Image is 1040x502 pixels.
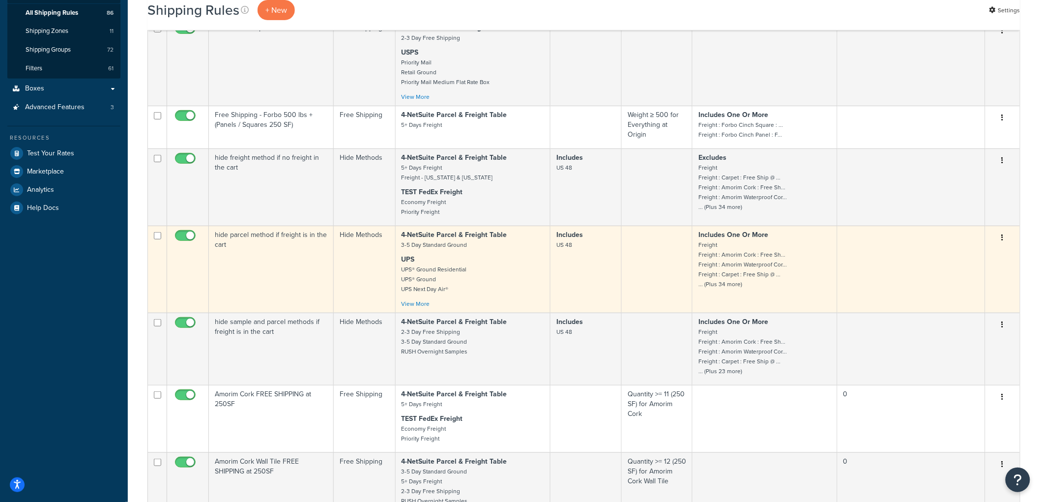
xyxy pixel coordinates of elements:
[402,299,430,308] a: View More
[556,152,583,163] strong: Includes
[698,230,768,240] strong: Includes One Or More
[25,85,44,93] span: Boxes
[622,385,693,452] td: Quantity >= 11 (250 SF) for Amorim Cork
[402,389,507,399] strong: 4-NetSuite Parcel & Freight Table
[556,163,572,172] small: US 48
[7,80,120,98] a: Boxes
[402,254,415,265] strong: UPS
[402,413,463,424] strong: TEST FedEx Freight
[7,98,120,117] a: Advanced Features 3
[110,27,114,35] span: 11
[27,149,74,158] span: Test Your Rates
[209,226,334,313] td: hide parcel method if freight is in the cart
[25,103,85,112] span: Advanced Features
[7,41,120,59] li: Shipping Groups
[622,106,693,148] td: Weight ≥ 500 for Everything at Origin
[402,198,446,216] small: Economy Freight Priority Freight
[27,186,54,194] span: Analytics
[209,19,334,106] td: FREE - All Samples
[334,106,396,148] td: Free Shipping
[7,163,120,180] a: Marketplace
[402,92,430,101] a: View More
[147,0,239,20] h1: Shipping Rules
[402,230,507,240] strong: 4-NetSuite Parcel & Freight Table
[7,4,120,22] li: All Shipping Rules
[7,22,120,40] li: Shipping Zones
[111,103,114,112] span: 3
[402,47,419,58] strong: USPS
[334,19,396,106] td: Free Shipping
[7,59,120,78] li: Filters
[402,163,493,182] small: 5+ Days Freight Freight - [US_STATE] & [US_STATE]
[402,58,490,87] small: Priority Mail Retail Ground Priority Mail Medium Flat Rate Box
[7,41,120,59] a: Shipping Groups 72
[7,22,120,40] a: Shipping Zones 11
[402,400,442,409] small: 5+ Days Freight
[209,385,334,452] td: Amorim Cork FREE SHIPPING at 250SF
[698,240,787,289] small: Freight Freight : Amorim Cork : Free Sh... Freight : Amorim Waterproof Cor... Freight : Carpet : ...
[334,313,396,385] td: Hide Methods
[7,181,120,199] a: Analytics
[698,120,783,139] small: Freight : Forbo Cinch Square : ... Freight : Forbo Cinch Panel : F...
[402,424,446,443] small: Economy Freight Priority Freight
[26,27,68,35] span: Shipping Zones
[7,145,120,162] a: Test Your Rates
[7,199,120,217] a: Help Docs
[402,33,461,42] small: 2-3 Day Free Shipping
[107,46,114,54] span: 72
[698,327,787,376] small: Freight Freight : Amorim Cork : Free Sh... Freight : Amorim Waterproof Cor... Freight : Carpet : ...
[209,148,334,226] td: hide freight method if no freight in the cart
[698,152,726,163] strong: Excludes
[26,46,71,54] span: Shipping Groups
[556,240,572,249] small: US 48
[989,3,1020,17] a: Settings
[402,327,468,356] small: 2-3 Day Free Shipping 3-5 Day Standard Ground RUSH Overnight Samples
[402,152,507,163] strong: 4-NetSuite Parcel & Freight Table
[838,385,985,452] td: 0
[7,59,120,78] a: Filters 61
[209,106,334,148] td: Free Shipping - Forbo 500 lbs + (Panels / Squares 250 SF)
[402,456,507,467] strong: 4-NetSuite Parcel & Freight Table
[7,4,120,22] a: All Shipping Rules 86
[402,317,507,327] strong: 4-NetSuite Parcel & Freight Table
[7,134,120,142] div: Resources
[402,110,507,120] strong: 4-NetSuite Parcel & Freight Table
[1006,468,1030,492] button: Open Resource Center
[698,163,787,211] small: Freight Freight : Carpet : Free Ship @ ... Freight : Amorim Cork : Free Sh... Freight : Amorim Wa...
[26,64,42,73] span: Filters
[27,168,64,176] span: Marketplace
[556,327,572,336] small: US 48
[402,120,442,129] small: 5+ Days Freight
[402,187,463,197] strong: TEST FedEx Freight
[334,226,396,313] td: Hide Methods
[108,64,114,73] span: 61
[334,385,396,452] td: Free Shipping
[334,148,396,226] td: Hide Methods
[7,98,120,117] li: Advanced Features
[26,9,78,17] span: All Shipping Rules
[27,204,59,212] span: Help Docs
[209,313,334,385] td: hide sample and parcel methods if freight is in the cart
[556,230,583,240] strong: Includes
[556,317,583,327] strong: Includes
[402,240,467,249] small: 3-5 Day Standard Ground
[698,317,768,327] strong: Includes One Or More
[402,265,467,294] small: UPS® Ground Residential UPS® Ground UPS Next Day Air®
[107,9,114,17] span: 86
[698,110,768,120] strong: Includes One Or More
